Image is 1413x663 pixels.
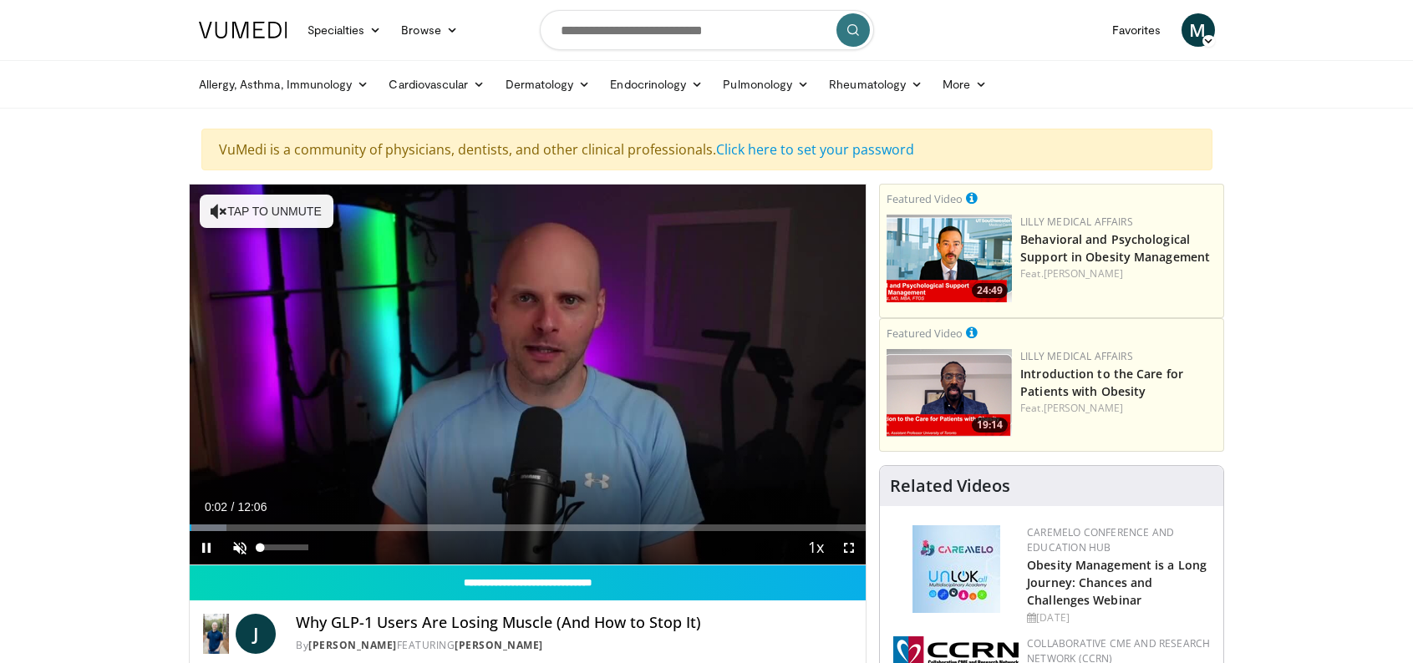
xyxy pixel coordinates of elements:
img: ba3304f6-7838-4e41-9c0f-2e31ebde6754.png.150x105_q85_crop-smart_upscale.png [887,215,1012,302]
div: By FEATURING [296,638,852,653]
a: Rheumatology [819,68,933,101]
h4: Related Videos [890,476,1010,496]
div: Progress Bar [190,524,867,531]
div: VuMedi is a community of physicians, dentists, and other clinical professionals. [201,129,1212,170]
a: J [236,614,276,654]
img: Dr. Jordan Rennicke [203,614,230,654]
a: More [933,68,997,101]
video-js: Video Player [190,185,867,565]
button: Pause [190,531,223,564]
button: Fullscreen [832,531,866,564]
img: acc2e291-ced4-4dd5-b17b-d06994da28f3.png.150x105_q85_crop-smart_upscale.png [887,349,1012,437]
small: Featured Video [887,326,963,341]
a: Allergy, Asthma, Immunology [189,68,379,101]
a: Click here to set your password [716,140,914,159]
span: 24:49 [972,283,1008,298]
a: Lilly Medical Affairs [1020,215,1133,229]
a: Introduction to the Care for Patients with Obesity [1020,366,1183,399]
a: Specialties [297,13,392,47]
a: Cardiovascular [379,68,495,101]
span: / [231,500,235,514]
a: Browse [391,13,468,47]
img: VuMedi Logo [199,22,287,38]
small: Featured Video [887,191,963,206]
a: [PERSON_NAME] [308,638,397,652]
div: Feat. [1020,266,1217,281]
a: Obesity Management is a Long Journey: Chances and Challenges Webinar [1027,557,1207,608]
a: Lilly Medical Affairs [1020,349,1133,363]
img: 45df64a9-a6de-482c-8a90-ada250f7980c.png.150x105_q85_autocrop_double_scale_upscale_version-0.2.jpg [912,525,1000,613]
a: [PERSON_NAME] [1044,401,1123,415]
div: Feat. [1020,401,1217,416]
a: 24:49 [887,215,1012,302]
span: 12:06 [237,500,267,514]
a: Endocrinology [600,68,713,101]
div: Volume Level [261,544,308,550]
a: CaReMeLO Conference and Education Hub [1027,525,1174,554]
button: Unmute [223,531,257,564]
a: Dermatology [496,68,601,101]
a: M [1182,13,1215,47]
input: Search topics, interventions [540,10,874,50]
button: Playback Rate [799,531,832,564]
a: Pulmonology [713,68,819,101]
span: 0:02 [205,500,227,514]
a: Favorites [1102,13,1172,47]
a: [PERSON_NAME] [455,638,543,652]
div: [DATE] [1027,610,1210,625]
a: [PERSON_NAME] [1044,266,1123,281]
span: 19:14 [972,418,1008,433]
a: Behavioral and Psychological Support in Obesity Management [1020,231,1210,265]
h4: Why GLP-1 Users Are Losing Muscle (And How to Stop It) [296,614,852,632]
button: Tap to unmute [200,195,333,228]
a: 19:14 [887,349,1012,437]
